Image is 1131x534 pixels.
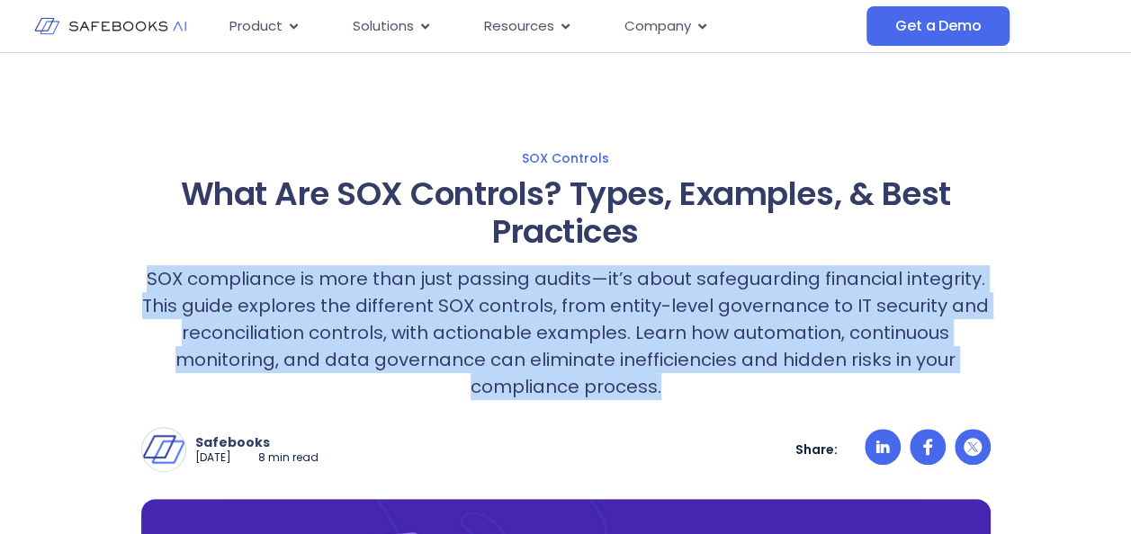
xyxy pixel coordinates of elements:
span: Product [229,16,283,37]
span: Resources [484,16,554,37]
div: Menu Toggle [215,9,866,44]
img: Safebooks [142,428,185,471]
p: 8 min read [258,450,319,466]
p: SOX compliance is more than just passing audits—it’s about safeguarding financial integrity. This... [141,265,991,400]
p: [DATE] [195,450,231,466]
p: Share: [795,441,838,458]
nav: Menu [215,9,866,44]
span: Solutions [353,16,414,37]
span: Company [624,16,691,37]
span: Get a Demo [895,17,981,35]
a: Get a Demo [866,6,1010,46]
a: SOX Controls [18,150,1113,166]
h1: What Are SOX Controls? Types, Examples, & Best Practices [141,175,991,251]
p: Safebooks [195,434,319,450]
